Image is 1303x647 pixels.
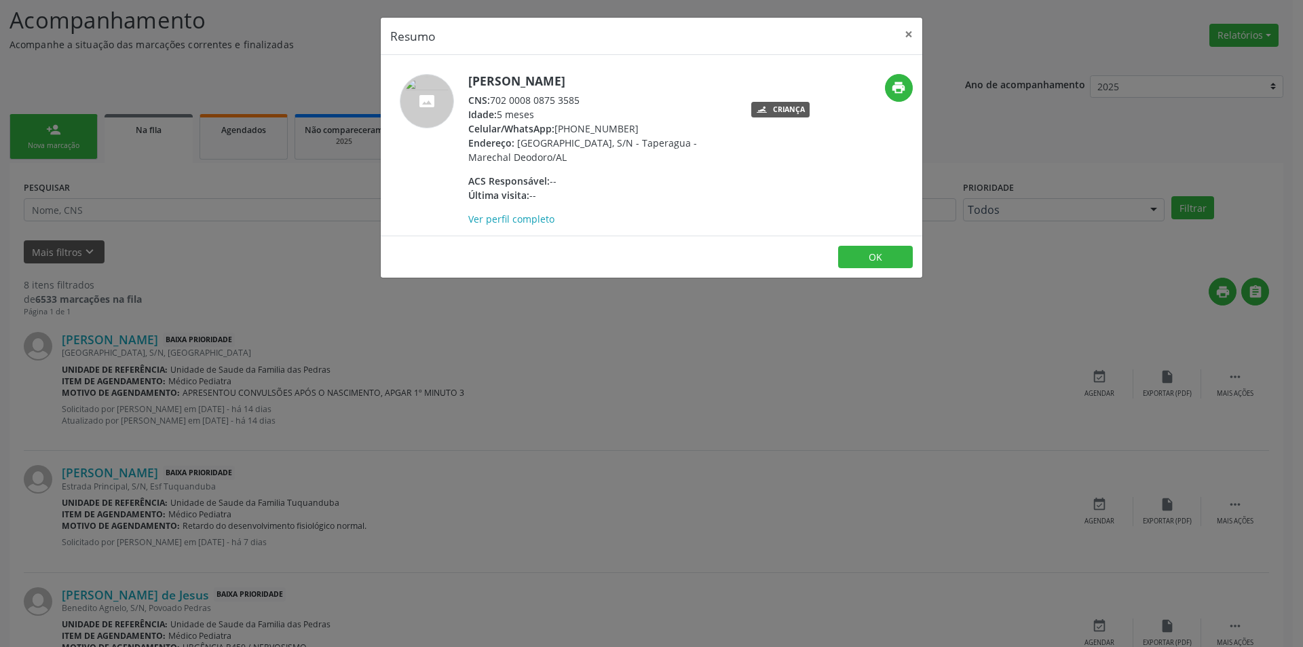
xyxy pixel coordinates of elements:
[468,136,514,149] span: Endereço:
[468,108,497,121] span: Idade:
[468,189,529,202] span: Última visita:
[773,106,805,113] div: Criança
[891,80,906,95] i: print
[468,188,732,202] div: --
[390,27,436,45] h5: Resumo
[468,94,490,107] span: CNS:
[885,74,913,102] button: print
[468,122,554,135] span: Celular/WhatsApp:
[468,174,550,187] span: ACS Responsável:
[838,246,913,269] button: OK
[468,107,732,122] div: 5 meses
[468,174,732,188] div: --
[468,212,554,225] a: Ver perfil completo
[468,136,697,164] span: [GEOGRAPHIC_DATA], S/N - Taperagua - Marechal Deodoro/AL
[895,18,922,51] button: Close
[468,122,732,136] div: [PHONE_NUMBER]
[468,74,732,88] h5: [PERSON_NAME]
[400,74,454,128] img: accompaniment
[468,93,732,107] div: 702 0008 0875 3585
